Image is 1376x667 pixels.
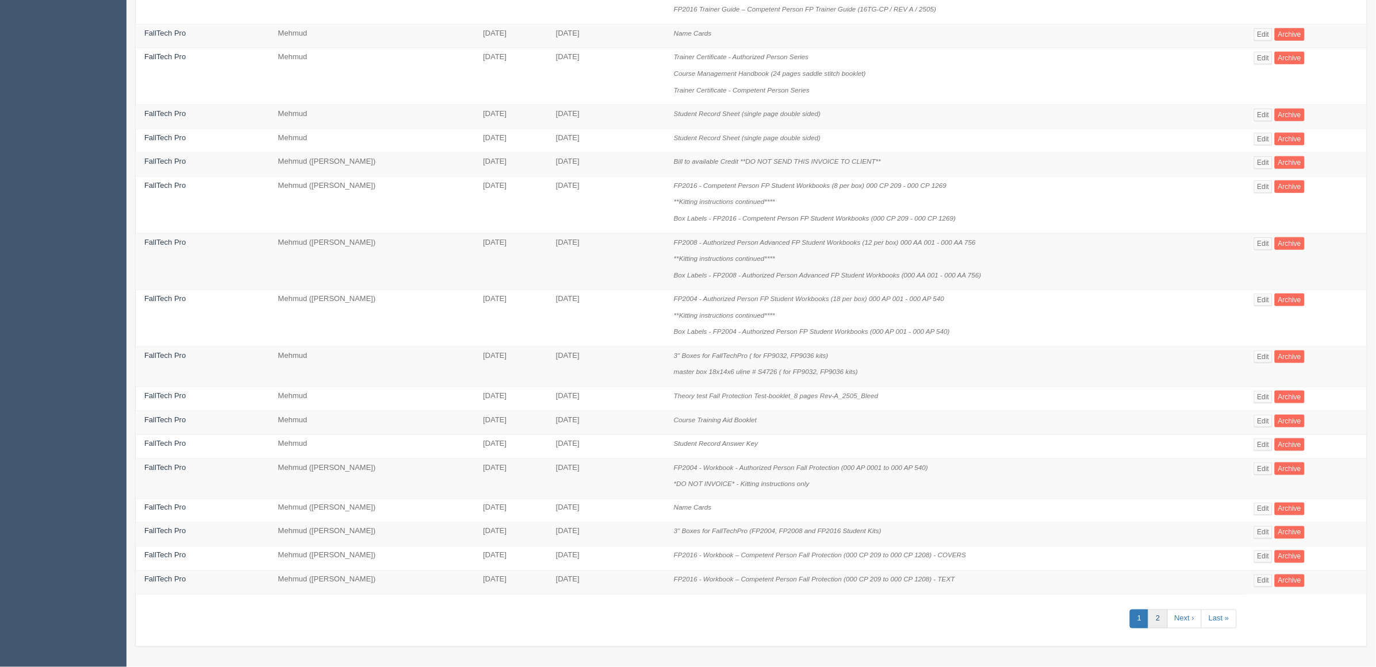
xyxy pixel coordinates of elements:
[547,458,665,499] td: [DATE]
[674,238,976,246] i: FP2008 - Authorized Person Advanced FP Student Workbooks (12 per box) 000 AA 001 - 000 AA 756
[474,290,547,347] td: [DATE]
[547,346,665,387] td: [DATE]
[674,214,956,222] i: Box Labels - FP2016 - Competent Person FP Student Workbooks (000 CP 209 - 000 CP 1269)
[144,157,186,165] a: FallTech Pro
[144,391,186,400] a: FallTech Pro
[674,552,966,559] i: FP2016 - Workbook – Competent Person Fall Protection (000 CP 209 to 000 CP 1208) - COVERS
[1275,133,1305,145] a: Archive
[674,110,821,117] i: Student Record Sheet (single page double sided)
[474,24,547,48] td: [DATE]
[1275,391,1305,403] a: Archive
[474,153,547,177] td: [DATE]
[1254,391,1273,403] a: Edit
[144,52,186,61] a: FallTech Pro
[1275,350,1305,363] a: Archive
[1275,438,1305,451] a: Archive
[1254,503,1273,515] a: Edit
[270,523,475,547] td: Mehmud ([PERSON_NAME])
[1275,575,1305,587] a: Archive
[674,157,881,165] i: Bill to available Credit **DO NOT SEND THIS INVOICE TO CLIENT**
[674,480,810,487] i: *DO NOT INVOICE* - Kitting instructions only
[270,176,475,233] td: Mehmud ([PERSON_NAME])
[1254,109,1273,121] a: Edit
[144,415,186,424] a: FallTech Pro
[270,153,475,177] td: Mehmud ([PERSON_NAME])
[547,105,665,129] td: [DATE]
[474,546,547,570] td: [DATE]
[674,527,881,535] i: 3" Boxes for FallTechPro (FP2004, FP2008 and FP2016 Student Kits)
[1254,550,1273,563] a: Edit
[1275,28,1305,41] a: Archive
[144,575,186,584] a: FallTech Pro
[270,546,475,570] td: Mehmud ([PERSON_NAME])
[144,109,186,118] a: FallTech Pro
[547,290,665,347] td: [DATE]
[144,238,186,246] a: FallTech Pro
[1254,133,1273,145] a: Edit
[270,290,475,347] td: Mehmud ([PERSON_NAME])
[674,327,950,335] i: Box Labels - FP2004 - Authorized Person FP Student Workbooks (000 AP 001 - 000 AP 540)
[1130,610,1149,629] a: 1
[547,435,665,459] td: [DATE]
[270,387,475,411] td: Mehmud
[270,129,475,153] td: Mehmud
[270,233,475,290] td: Mehmud ([PERSON_NAME])
[474,435,547,459] td: [DATE]
[270,48,475,105] td: Mehmud
[1254,526,1273,539] a: Edit
[1275,109,1305,121] a: Archive
[474,346,547,387] td: [DATE]
[674,368,858,375] i: master box 18x14x6 uline # S4726 ( for FP9032, FP9036 kits)
[474,48,547,105] td: [DATE]
[1254,28,1273,41] a: Edit
[144,503,186,512] a: FallTech Pro
[674,5,936,13] i: FP2016 Trainer Guide – Competent Person FP Trainer Guide (16TG-CP / REV A / 2505)
[1254,415,1273,427] a: Edit
[1254,575,1273,587] a: Edit
[1275,294,1305,306] a: Archive
[674,255,775,262] i: **Kitting instructions continued****
[270,105,475,129] td: Mehmud
[270,411,475,435] td: Mehmud
[474,129,547,153] td: [DATE]
[674,182,946,189] i: FP2016 - Competent Person FP Student Workbooks (8 per box) 000 CP 209 - 000 CP 1269
[1275,462,1305,475] a: Archive
[547,411,665,435] td: [DATE]
[144,439,186,448] a: FallTech Pro
[144,351,186,360] a: FallTech Pro
[1275,503,1305,515] a: Archive
[1275,526,1305,539] a: Archive
[474,570,547,595] td: [DATE]
[144,133,186,142] a: FallTech Pro
[674,295,944,302] i: FP2004 - Authorized Person FP Student Workbooks (18 per box) 000 AP 001 - 000 AP 540
[674,464,928,471] i: FP2004 - Workbook - Authorized Person Fall Protection (000 AP 0001 to 000 AP 540)
[474,499,547,523] td: [DATE]
[1275,237,1305,250] a: Archive
[474,176,547,233] td: [DATE]
[474,458,547,499] td: [DATE]
[1254,438,1273,451] a: Edit
[270,346,475,387] td: Mehmud
[474,105,547,129] td: [DATE]
[547,570,665,595] td: [DATE]
[1167,610,1202,629] a: Next ›
[144,463,186,472] a: FallTech Pro
[1275,550,1305,563] a: Archive
[474,387,547,411] td: [DATE]
[547,48,665,105] td: [DATE]
[674,198,775,205] i: **Kitting instructions continued****
[144,551,186,560] a: FallTech Pro
[1254,52,1273,64] a: Edit
[674,576,955,583] i: FP2016 - Workbook – Competent Person Fall Protection (000 CP 209 to 000 CP 1208) - TEXT
[1254,180,1273,193] a: Edit
[547,233,665,290] td: [DATE]
[547,387,665,411] td: [DATE]
[474,411,547,435] td: [DATE]
[1254,350,1273,363] a: Edit
[1254,462,1273,475] a: Edit
[1275,156,1305,169] a: Archive
[674,504,712,511] i: Name Cards
[547,153,665,177] td: [DATE]
[144,29,186,37] a: FallTech Pro
[144,181,186,190] a: FallTech Pro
